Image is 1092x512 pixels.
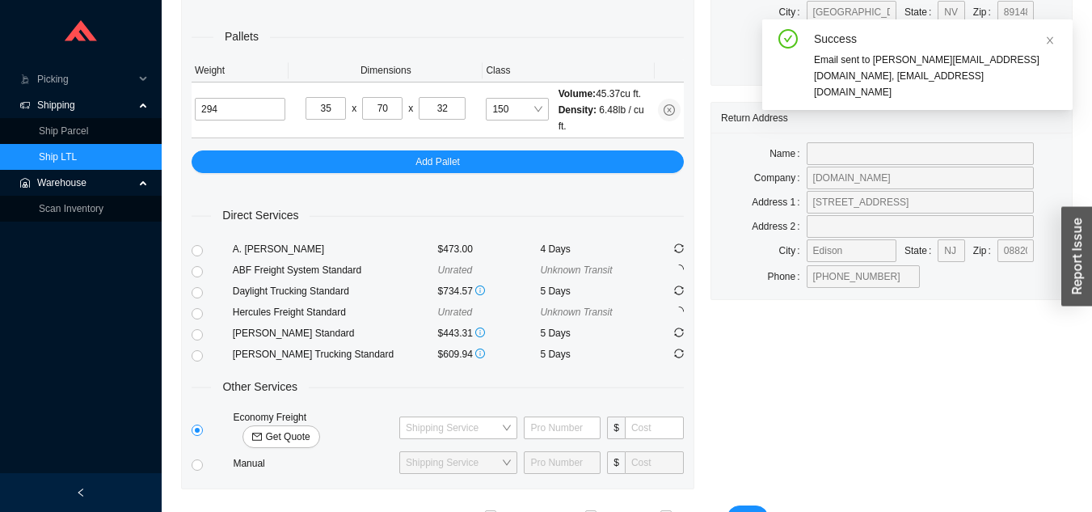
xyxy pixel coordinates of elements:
[37,66,134,92] span: Picking
[973,239,997,262] label: Zip
[438,241,541,257] div: $473.00
[769,142,806,165] label: Name
[674,243,684,253] span: sync
[607,417,625,439] span: $
[475,328,485,337] span: info-circle
[559,104,597,116] span: Density:
[752,191,806,214] label: Address 1
[233,283,438,299] div: Daylight Trucking Standard
[306,97,346,120] input: L
[438,264,473,276] span: Unrated
[252,432,262,443] span: mail
[438,346,541,362] div: $609.94
[559,88,596,99] span: Volume:
[242,425,319,448] button: mailGet Quote
[658,99,681,121] button: close-circle
[607,451,625,474] span: $
[524,451,601,474] input: Pro Number
[625,451,684,474] input: Cost
[779,239,807,262] label: City
[211,378,309,396] span: Other Services
[289,59,483,83] th: Dimensions
[768,265,807,288] label: Phone
[233,346,438,362] div: [PERSON_NAME] Trucking Standard
[674,349,684,358] span: sync
[540,283,643,299] div: 5 Days
[814,52,1060,100] div: Email sent to [PERSON_NAME][EMAIL_ADDRESS][DOMAIN_NAME], [EMAIL_ADDRESS][DOMAIN_NAME]
[192,59,289,83] th: Weight
[39,125,88,137] a: Ship Parcel
[904,1,938,23] label: State
[230,455,396,472] div: Manual
[37,92,134,118] span: Shipping
[673,264,685,275] span: loading
[37,170,134,196] span: Warehouse
[752,215,806,238] label: Address 2
[192,150,684,173] button: Add Pallet
[973,1,997,23] label: Zip
[39,151,77,163] a: Ship LTL
[352,100,356,116] div: x
[904,239,938,262] label: State
[233,241,438,257] div: A. [PERSON_NAME]
[475,349,485,358] span: info-circle
[1045,36,1055,45] span: close
[233,262,438,278] div: ABF Freight System Standard
[721,103,1062,133] div: Return Address
[438,283,541,299] div: $734.57
[674,286,684,295] span: sync
[674,328,684,337] span: sync
[265,429,310,445] span: Get Quote
[540,325,643,341] div: 5 Days
[362,97,403,120] input: W
[408,100,413,116] div: x
[419,97,466,120] input: H
[540,264,612,276] span: Unknown Transit
[625,417,684,439] input: Cost
[415,154,460,170] span: Add Pallet
[475,286,485,295] span: info-circle
[559,86,651,102] div: 45.37 cu ft.
[438,325,541,341] div: $443.31
[540,241,643,257] div: 4 Days
[76,488,86,497] span: left
[39,203,103,214] a: Scan Inventory
[213,28,270,46] span: Pallets
[754,167,807,189] label: Company
[540,346,643,362] div: 5 Days
[540,307,612,318] span: Unknown Transit
[233,325,438,341] div: [PERSON_NAME] Standard
[492,99,542,120] span: 150
[778,29,798,52] span: check-circle
[230,409,396,448] div: Economy Freight
[438,307,473,318] span: Unrated
[483,59,655,83] th: Class
[211,206,310,225] span: Direct Services
[673,306,685,317] span: loading
[559,102,651,134] div: 6.48 lb / cu ft.
[814,29,1060,49] div: Success
[779,1,807,23] label: City
[524,417,601,439] input: Pro Number
[233,304,438,320] div: Hercules Freight Standard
